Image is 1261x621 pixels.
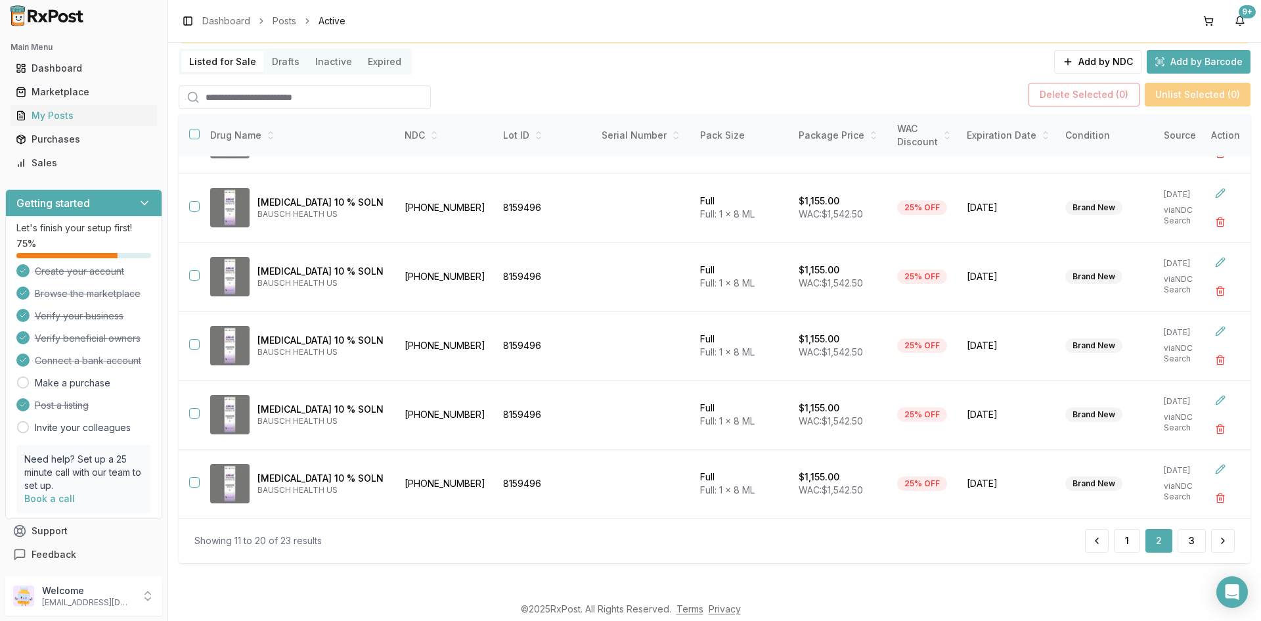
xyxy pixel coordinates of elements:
[11,151,157,175] a: Sales
[5,519,162,543] button: Support
[307,51,360,72] button: Inactive
[264,51,307,72] button: Drafts
[1164,465,1214,476] p: [DATE]
[257,416,386,426] p: BAUSCH HEALTH US
[1201,114,1250,157] th: Action
[897,122,951,149] div: WAC Discount
[495,173,594,242] td: 8159496
[16,109,152,122] div: My Posts
[319,14,345,28] span: Active
[897,269,947,284] div: 25% OFF
[257,278,386,288] p: BAUSCH HEALTH US
[700,415,755,426] span: Full: 1 x 8 ML
[1208,279,1232,303] button: Delete
[35,421,131,434] a: Invite your colleagues
[897,338,947,353] div: 25% OFF
[1147,50,1250,74] button: Add by Barcode
[210,257,250,296] img: Jublia 10 % SOLN
[1208,319,1232,343] button: Edit
[16,85,152,99] div: Marketplace
[495,449,594,518] td: 8159496
[1164,258,1214,269] p: [DATE]
[257,472,386,485] p: [MEDICAL_DATA] 10 % SOLN
[397,311,495,380] td: [PHONE_NUMBER]
[1065,269,1122,284] div: Brand New
[967,339,1050,352] span: [DATE]
[967,270,1050,283] span: [DATE]
[692,114,791,157] th: Pack Size
[11,42,157,53] h2: Main Menu
[16,133,152,146] div: Purchases
[700,277,755,288] span: Full: 1 x 8 ML
[5,543,162,566] button: Feedback
[16,62,152,75] div: Dashboard
[692,311,791,380] td: Full
[503,129,586,142] div: Lot ID
[32,548,76,561] span: Feedback
[700,346,755,357] span: Full: 1 x 8 ML
[602,129,684,142] div: Serial Number
[397,449,495,518] td: [PHONE_NUMBER]
[1065,200,1122,215] div: Brand New
[1164,481,1214,502] p: via NDC Search
[1208,181,1232,205] button: Edit
[1178,529,1206,553] button: 3
[692,242,791,311] td: Full
[1145,529,1172,553] button: 2
[5,152,162,173] button: Sales
[24,453,143,492] p: Need help? Set up a 25 minute call with our team to set up.
[1208,486,1232,510] button: Delete
[692,449,791,518] td: Full
[1208,388,1232,412] button: Edit
[1208,250,1232,274] button: Edit
[11,127,157,151] a: Purchases
[16,237,36,250] span: 75 %
[210,395,250,434] img: Jublia 10 % SOLN
[257,334,386,347] p: [MEDICAL_DATA] 10 % SOLN
[181,51,264,72] button: Listed for Sale
[257,209,386,219] p: BAUSCH HEALTH US
[1164,129,1214,142] div: Source
[1216,576,1248,608] div: Open Intercom Messenger
[1208,210,1232,234] button: Delete
[35,332,141,345] span: Verify beneficial owners
[799,264,839,277] p: $1,155.00
[1164,274,1214,295] p: via NDC Search
[495,380,594,449] td: 8159496
[799,333,839,346] p: $1,155.00
[210,188,250,227] img: Jublia 10 % SOLN
[799,129,881,142] div: Package Price
[11,57,157,80] a: Dashboard
[676,603,703,614] a: Terms
[1164,189,1214,200] p: [DATE]
[967,201,1050,214] span: [DATE]
[42,584,133,597] p: Welcome
[210,326,250,365] img: Jublia 10 % SOLN
[1164,205,1214,226] p: via NDC Search
[1057,114,1156,157] th: Condition
[1065,338,1122,353] div: Brand New
[257,485,386,495] p: BAUSCH HEALTH US
[397,380,495,449] td: [PHONE_NUMBER]
[257,347,386,357] p: BAUSCH HEALTH US
[692,380,791,449] td: Full
[1054,50,1141,74] button: Add by NDC
[273,14,296,28] a: Posts
[700,208,755,219] span: Full: 1 x 8 ML
[897,200,947,215] div: 25% OFF
[495,242,594,311] td: 8159496
[1239,5,1256,18] div: 9+
[1065,476,1122,491] div: Brand New
[35,287,141,300] span: Browse the marketplace
[1208,457,1232,481] button: Edit
[1114,529,1140,553] button: 1
[799,346,863,357] span: WAC: $1,542.50
[397,173,495,242] td: [PHONE_NUMBER]
[16,195,90,211] h3: Getting started
[1164,412,1214,433] p: via NDC Search
[1229,11,1250,32] button: 9+
[709,603,741,614] a: Privacy
[5,129,162,150] button: Purchases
